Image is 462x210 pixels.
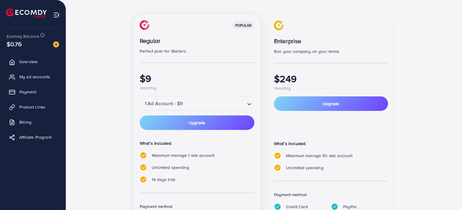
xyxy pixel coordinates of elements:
[152,164,189,170] span: Unlimited spending
[274,191,388,198] p: Payment method
[5,71,61,83] a: My ad accounts
[5,56,61,68] a: Overview
[286,165,323,171] span: Unlimited spending
[7,33,39,39] span: Ecomdy Balance
[232,21,254,29] div: popular
[19,74,50,80] span: My ad accounts
[189,121,206,125] span: Upgrade
[19,134,52,140] span: Affiliate Program
[53,11,60,18] img: menu
[140,164,147,171] img: tick
[274,48,388,55] p: Run your company on your terms
[274,21,284,30] img: img
[5,101,61,113] a: Product Links
[152,152,215,158] span: Maximum manage 1 ads account
[274,164,281,171] img: tick
[140,176,147,183] img: tick
[19,119,31,125] span: Billing
[53,41,59,47] img: image
[5,86,61,98] a: Payment
[140,37,254,44] p: Regular
[7,40,22,48] span: $0.76
[19,89,36,95] span: Payment
[274,140,388,147] p: What’s included:
[436,183,457,205] iframe: Chat
[6,8,47,18] img: logo
[140,47,254,55] p: Perfect plan for Starters
[5,116,61,128] a: Billing
[19,59,37,65] span: Overview
[140,20,149,30] img: img
[140,73,254,84] h1: $9
[152,176,175,183] span: 14 days trial
[140,152,147,159] img: tick
[140,203,254,210] p: Payment method
[274,96,388,111] button: Upgrade
[274,37,388,45] p: Enterprise
[286,153,353,159] span: Maximum manage 50 ads account
[185,98,245,109] input: Search for option
[274,85,291,91] span: \monthly
[140,115,254,130] button: Upgrade
[323,101,339,107] span: Upgrade
[140,85,157,91] span: \monthly
[144,98,184,109] span: 1 Ad Account - $9
[19,104,45,110] span: Product Links
[140,96,254,111] div: Search for option
[274,73,388,84] h1: $249
[140,140,254,147] p: What’s included:
[274,152,281,159] img: tick
[5,131,61,143] a: Affiliate Program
